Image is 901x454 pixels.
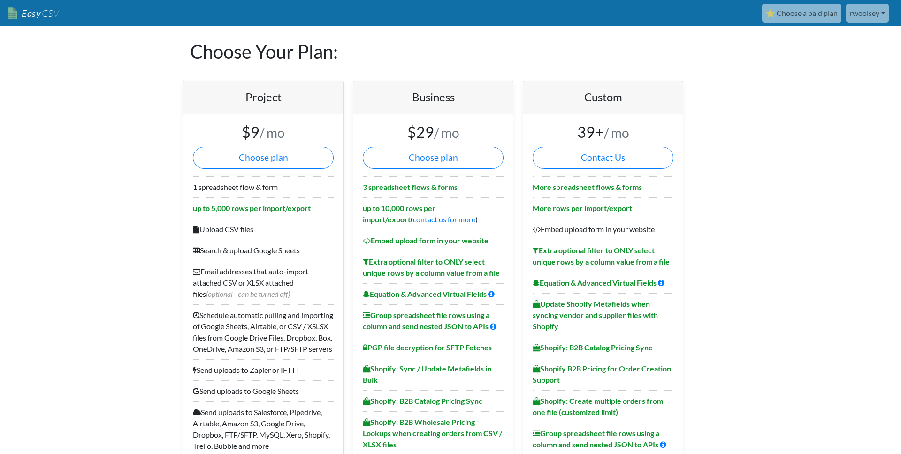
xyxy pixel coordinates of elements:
[533,396,663,416] b: Shopify: Create multiple orders from one file (customized limit)
[193,359,334,380] li: Send uploads to Zapier or IFTTT
[762,4,841,23] a: ⭐ Choose a paid plan
[533,364,671,384] b: Shopify B2B Pricing for Order Creation Support
[193,380,334,401] li: Send uploads to Google Sheets
[533,147,673,169] a: Contact Us
[206,289,290,298] span: (optional - can be turned off)
[193,147,334,169] button: Choose plan
[193,240,334,261] li: Search & upload Google Sheets
[193,261,334,304] li: Email addresses that auto-import attached CSV or XLSX attached files
[363,417,502,449] b: Shopify: B2B Wholesale Pricing Lookups when creating orders from CSV / XLSX files
[193,123,334,141] h3: $9
[533,182,642,191] b: More spreadsheet flows & forms
[533,429,659,449] b: Group spreadsheet file rows using a column and send nested JSON to APIs
[533,204,632,212] b: More rows per import/export
[533,343,652,352] b: Shopify: B2B Catalog Pricing Sync
[193,176,334,197] li: 1 spreadsheet flow & form
[533,219,673,240] li: Embed upload form in your website
[363,197,504,230] li: ( )
[533,123,673,141] h3: 39+
[363,343,492,352] b: PGP file decryption for SFTP Fetches
[41,8,59,19] span: CSV
[363,396,482,405] b: Shopify: B2B Catalog Pricing Sync
[193,219,334,240] li: Upload CSV files
[363,257,500,277] b: Extra optional filter to ONLY select unique rows by a column value from a file
[193,204,311,212] b: up to 5,000 rows per import/export
[533,299,658,331] b: Update Shopify Metafields when syncing vendor and supplier files with Shopify
[363,182,458,191] b: 3 spreadsheet flows & forms
[363,204,435,224] b: up to 10,000 rows per import/export
[193,304,334,359] li: Schedule automatic pulling and importing of Google Sheets, Airtable, or CSV / XSLSX files from Go...
[363,91,504,104] h4: Business
[260,125,285,141] small: / mo
[363,289,487,298] b: Equation & Advanced Virtual Fields
[8,4,59,23] a: EasyCSV
[413,215,475,224] a: contact us for more
[533,278,657,287] b: Equation & Advanced Virtual Fields
[193,91,334,104] h4: Project
[533,91,673,104] h4: Custom
[434,125,459,141] small: / mo
[533,246,670,266] b: Extra optional filter to ONLY select unique rows by a column value from a file
[363,310,489,331] b: Group spreadsheet file rows using a column and send nested JSON to APIs
[363,123,504,141] h3: $29
[363,236,489,245] b: Embed upload form in your website
[363,364,491,384] b: Shopify: Sync / Update Metafields in Bulk
[604,125,629,141] small: / mo
[363,147,504,169] button: Choose plan
[846,4,889,23] a: rwoolsey
[190,26,711,77] h1: Choose Your Plan:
